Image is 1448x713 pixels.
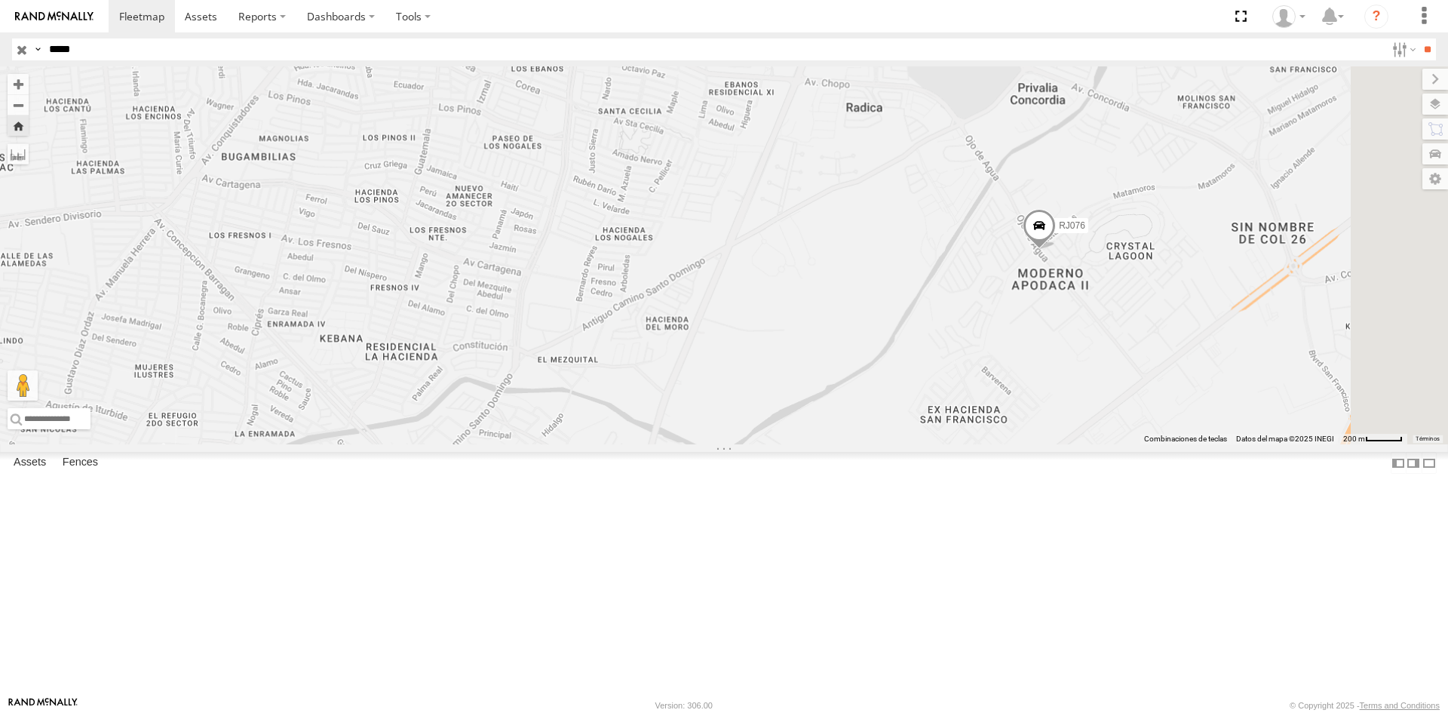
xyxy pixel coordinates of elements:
div: Version: 306.00 [655,701,713,710]
span: RJ076 [1059,220,1085,231]
i: ? [1364,5,1388,29]
label: Search Query [32,38,44,60]
button: Arrastra al hombrecito al mapa para abrir Street View [8,370,38,401]
button: Combinaciones de teclas [1144,434,1227,444]
button: Zoom out [8,94,29,115]
span: 200 m [1343,435,1365,443]
label: Dock Summary Table to the Left [1391,452,1406,474]
img: rand-logo.svg [15,11,94,22]
button: Escala del mapa: 200 m por 46 píxeles [1339,434,1407,444]
label: Search Filter Options [1386,38,1419,60]
label: Map Settings [1422,168,1448,189]
div: © Copyright 2025 - [1290,701,1440,710]
label: Measure [8,143,29,164]
a: Terms and Conditions [1360,701,1440,710]
button: Zoom in [8,74,29,94]
div: Josue Jimenez [1267,5,1311,28]
span: Datos del mapa ©2025 INEGI [1236,435,1334,443]
label: Dock Summary Table to the Right [1406,452,1421,474]
button: Zoom Home [8,115,29,136]
a: Términos (se abre en una nueva pestaña) [1416,436,1440,442]
label: Fences [55,453,106,474]
label: Assets [6,453,54,474]
label: Hide Summary Table [1422,452,1437,474]
a: Visit our Website [8,698,78,713]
